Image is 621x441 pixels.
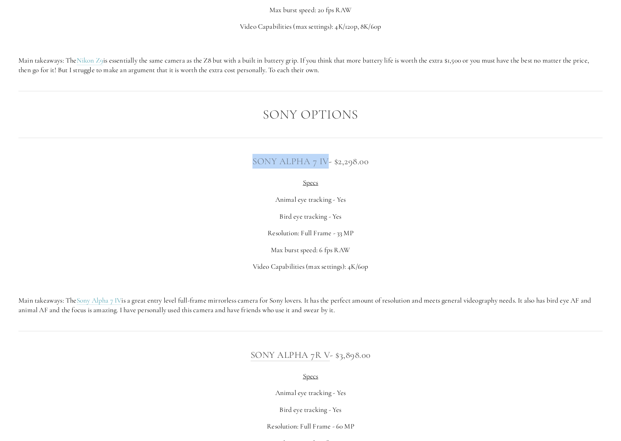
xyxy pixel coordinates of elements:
[252,156,329,167] a: Sony Alpha 7 IV
[18,154,603,169] h3: - $2,298.00
[18,107,603,122] h2: Sony Options
[303,178,318,187] span: Specs
[77,56,104,65] a: Nikon Z9
[18,388,603,398] p: Animal eye tracking - Yes
[18,212,603,222] p: Bird eye tracking - Yes
[18,56,603,75] p: Main takeaways: The is essentially the same camera as the Z8 but with a built in battery grip. If...
[18,228,603,238] p: Resolution: Full Frame - 33 MP
[18,421,603,431] p: Resolution: Full Frame - 60 MP
[251,349,330,361] a: Sony Alpha 7R V
[18,245,603,255] p: Max burst speed: 6 fps RAW
[77,296,122,305] a: Sony Alpha 7 IV
[303,372,318,380] span: Specs
[18,195,603,205] p: Animal eye tracking - Yes
[18,405,603,415] p: Bird eye tracking - Yes
[18,262,603,272] p: Video Capabilities (max settings): 4K/60p
[18,22,603,32] p: Video Capabilities (max settings): 4K/120p, 8K/60p
[18,347,603,362] h3: - $3,898.00
[18,296,603,315] p: Main takeaways: The is a great entry level full-frame mirrorless camera for Sony lovers. It has t...
[18,5,603,15] p: Max burst speed: 20 fps RAW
